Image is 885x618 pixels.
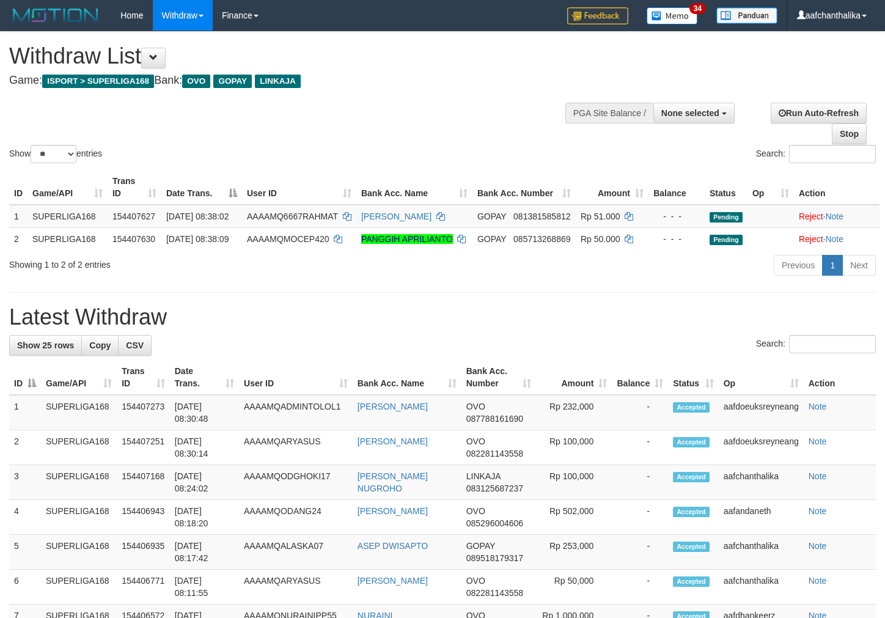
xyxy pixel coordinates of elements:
[9,44,578,68] h1: Withdraw List
[358,471,428,493] a: [PERSON_NAME] NUGROHO
[9,227,28,250] td: 2
[239,360,353,395] th: User ID: activate to sort column ascending
[799,212,823,221] a: Reject
[576,170,648,205] th: Amount: activate to sort column ascending
[28,227,108,250] td: SUPERLIGA168
[809,471,827,481] a: Note
[9,360,41,395] th: ID: activate to sort column descending
[108,170,161,205] th: Trans ID: activate to sort column ascending
[565,103,653,123] div: PGA Site Balance /
[170,570,239,605] td: [DATE] 08:11:55
[536,570,612,605] td: Rp 50,000
[710,235,743,245] span: Pending
[536,430,612,465] td: Rp 100,000
[28,170,108,205] th: Game/API: activate to sort column ascending
[361,234,453,244] a: PANGGIH APRILIANTO
[9,254,359,271] div: Showing 1 to 2 of 2 entries
[716,7,777,24] img: panduan.png
[239,395,353,430] td: AAAAMQADMINTOLOL1
[536,535,612,570] td: Rp 253,000
[825,234,843,244] a: Note
[117,570,170,605] td: 154406771
[41,500,117,535] td: SUPERLIGA168
[361,212,431,221] a: [PERSON_NAME]
[239,430,353,465] td: AAAAMQARYASUS
[9,170,28,205] th: ID
[653,210,700,223] div: - - -
[239,465,353,500] td: AAAAMQODGHOKI17
[41,430,117,465] td: SUPERLIGA168
[822,255,843,276] a: 1
[612,395,668,430] td: -
[9,500,41,535] td: 4
[255,75,301,88] span: LINKAJA
[673,472,710,482] span: Accepted
[719,535,804,570] td: aafchanthalika
[719,500,804,535] td: aafandaneth
[466,471,501,481] span: LINKAJA
[689,3,706,14] span: 34
[161,170,242,205] th: Date Trans.: activate to sort column descending
[466,541,495,551] span: GOPAY
[126,340,144,350] span: CSV
[719,570,804,605] td: aafchanthalika
[673,542,710,552] span: Accepted
[182,75,210,88] span: OVO
[9,75,578,87] h4: Game: Bank:
[170,465,239,500] td: [DATE] 08:24:02
[536,360,612,395] th: Amount: activate to sort column ascending
[581,234,620,244] span: Rp 50.000
[567,7,628,24] img: Feedback.jpg
[117,465,170,500] td: 154407168
[747,170,794,205] th: Op: activate to sort column ascending
[41,570,117,605] td: SUPERLIGA168
[809,402,827,411] a: Note
[166,212,229,221] span: [DATE] 08:38:02
[794,170,879,205] th: Action
[789,145,876,163] input: Search:
[9,335,82,356] a: Show 25 rows
[809,576,827,586] a: Note
[653,103,735,123] button: None selected
[466,576,485,586] span: OVO
[774,255,823,276] a: Previous
[536,395,612,430] td: Rp 232,000
[513,212,570,221] span: Copy 081381585812 to clipboard
[31,145,76,163] select: Showentries
[612,465,668,500] td: -
[719,465,804,500] td: aafchanthalika
[42,75,154,88] span: ISPORT > SUPERLIGA168
[41,465,117,500] td: SUPERLIGA168
[719,395,804,430] td: aafdoeuksreyneang
[9,430,41,465] td: 2
[358,541,428,551] a: ASEP DWISAPTO
[247,234,329,244] span: AAAAMQMOCEP420
[832,123,867,144] a: Stop
[809,506,827,516] a: Note
[9,535,41,570] td: 5
[653,233,700,245] div: - - -
[648,170,705,205] th: Balance
[170,535,239,570] td: [DATE] 08:17:42
[513,234,570,244] span: Copy 085713268869 to clipboard
[794,227,879,250] td: ·
[358,506,428,516] a: [PERSON_NAME]
[353,360,461,395] th: Bank Acc. Name: activate to sort column ascending
[461,360,536,395] th: Bank Acc. Number: activate to sort column ascending
[89,340,111,350] span: Copy
[117,535,170,570] td: 154406935
[466,553,523,563] span: Copy 089518179317 to clipboard
[9,570,41,605] td: 6
[466,588,523,598] span: Copy 082281143558 to clipboard
[647,7,698,24] img: Button%20Memo.svg
[581,212,620,221] span: Rp 51.000
[17,340,74,350] span: Show 25 rows
[213,75,252,88] span: GOPAY
[41,395,117,430] td: SUPERLIGA168
[756,145,876,163] label: Search:
[239,570,353,605] td: AAAAMQARYASUS
[81,335,119,356] a: Copy
[466,402,485,411] span: OVO
[799,234,823,244] a: Reject
[668,360,719,395] th: Status: activate to sort column ascending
